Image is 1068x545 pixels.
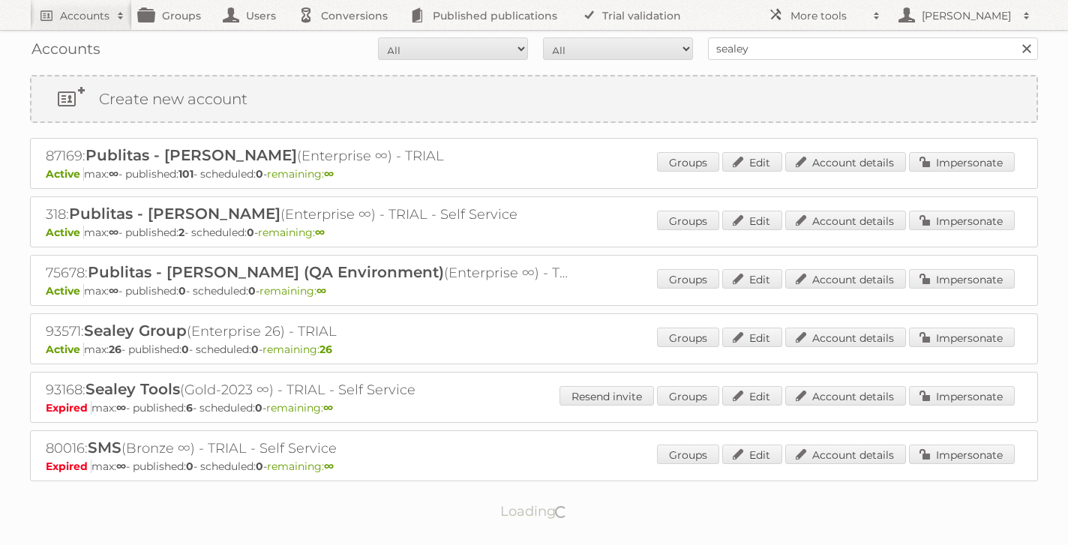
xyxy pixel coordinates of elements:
a: Groups [657,152,719,172]
a: Impersonate [909,152,1015,172]
strong: 0 [248,284,256,298]
span: Active [46,167,84,181]
strong: ∞ [109,284,118,298]
span: remaining: [262,343,332,356]
h2: 93571: (Enterprise 26) - TRIAL [46,322,571,341]
strong: ∞ [324,460,334,473]
a: Impersonate [909,386,1015,406]
span: Active [46,284,84,298]
span: Sealey Group [84,322,187,340]
span: Publitas - [PERSON_NAME] (QA Environment) [88,263,444,281]
strong: ∞ [116,460,126,473]
strong: 26 [109,343,121,356]
a: Groups [657,211,719,230]
p: max: - published: - scheduled: - [46,167,1022,181]
span: Active [46,226,84,239]
p: Loading [453,496,616,526]
p: max: - published: - scheduled: - [46,284,1022,298]
h2: [PERSON_NAME] [918,8,1015,23]
strong: ∞ [316,284,326,298]
a: Edit [722,386,782,406]
span: remaining: [266,401,333,415]
strong: 0 [186,460,193,473]
span: remaining: [267,167,334,181]
strong: 0 [178,284,186,298]
strong: 101 [178,167,193,181]
strong: ∞ [109,167,118,181]
a: Account details [785,152,906,172]
a: Edit [722,445,782,464]
a: Account details [785,386,906,406]
a: Impersonate [909,211,1015,230]
strong: ∞ [323,401,333,415]
a: Edit [722,211,782,230]
a: Create new account [31,76,1036,121]
strong: 0 [251,343,259,356]
span: Sealey Tools [85,380,180,398]
a: Account details [785,211,906,230]
strong: ∞ [116,401,126,415]
a: Groups [657,386,719,406]
h2: 75678: (Enterprise ∞) - TRIAL - Self Service [46,263,571,283]
a: Edit [722,328,782,347]
span: SMS [88,439,121,457]
a: Impersonate [909,445,1015,464]
strong: ∞ [109,226,118,239]
a: Impersonate [909,269,1015,289]
span: Active [46,343,84,356]
span: remaining: [258,226,325,239]
p: max: - published: - scheduled: - [46,343,1022,356]
a: Resend invite [559,386,654,406]
span: remaining: [259,284,326,298]
h2: Accounts [60,8,109,23]
h2: 318: (Enterprise ∞) - TRIAL - Self Service [46,205,571,224]
span: Publitas - [PERSON_NAME] [69,205,280,223]
strong: 0 [181,343,189,356]
strong: 0 [256,167,263,181]
strong: 0 [247,226,254,239]
h2: 87169: (Enterprise ∞) - TRIAL [46,146,571,166]
a: Account details [785,445,906,464]
h2: 80016: (Bronze ∞) - TRIAL - Self Service [46,439,571,458]
p: max: - published: - scheduled: - [46,226,1022,239]
span: remaining: [267,460,334,473]
a: Account details [785,269,906,289]
a: Groups [657,445,719,464]
strong: 2 [178,226,184,239]
span: Publitas - [PERSON_NAME] [85,146,297,164]
a: Groups [657,269,719,289]
strong: ∞ [315,226,325,239]
p: max: - published: - scheduled: - [46,401,1022,415]
h2: More tools [790,8,865,23]
strong: ∞ [324,167,334,181]
p: max: - published: - scheduled: - [46,460,1022,473]
span: Expired [46,460,91,473]
a: Edit [722,269,782,289]
a: Impersonate [909,328,1015,347]
strong: 6 [186,401,193,415]
a: Edit [722,152,782,172]
strong: 0 [255,401,262,415]
span: Expired [46,401,91,415]
a: Groups [657,328,719,347]
strong: 0 [256,460,263,473]
strong: 26 [319,343,332,356]
a: Account details [785,328,906,347]
h2: 93168: (Gold-2023 ∞) - TRIAL - Self Service [46,380,571,400]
